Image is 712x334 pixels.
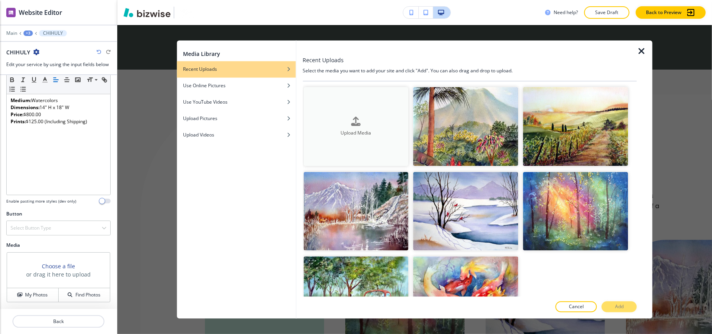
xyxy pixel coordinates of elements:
[303,56,344,65] h3: Recent Uploads
[177,94,296,111] button: Use YouTube Videos
[11,111,106,118] p: $800.00
[6,48,30,56] h2: CHIHULY
[25,291,48,298] h4: My Photos
[59,288,110,302] button: Find Photos
[11,97,31,104] strong: Medium:
[6,252,111,303] div: Choose a fileor drag it here to uploadMy PhotosFind Photos
[183,83,226,90] h4: Use Online Pictures
[594,9,619,16] p: Save Draft
[13,315,104,328] button: Back
[42,262,75,270] button: Choose a file
[584,6,630,19] button: Save Draft
[11,104,39,111] strong: Dimensions:
[11,118,26,125] strong: Prints:
[177,111,296,127] button: Upload Pictures
[23,31,33,36] button: +3
[183,132,214,139] h4: Upload Videos
[303,68,637,75] h4: Select the media you want to add your site and click "Add". You can also drag and drop to upload.
[178,6,196,19] img: Your Logo
[303,87,409,166] button: Upload Media
[6,242,111,249] h2: Media
[554,9,578,16] h3: Need help?
[303,129,409,136] h4: Upload Media
[11,97,106,104] p: Watercolors
[6,61,111,68] h3: Edit your service by using the input fields below
[636,6,706,19] button: Back to Preview
[39,30,67,36] button: CHIHULY
[11,224,51,232] h4: Select Button Type
[6,8,16,17] img: editor icon
[183,99,228,106] h4: Use YouTube Videos
[7,288,59,302] button: My Photos
[177,127,296,144] button: Upload Videos
[11,111,23,118] strong: Price:
[177,61,296,78] button: Recent Uploads
[26,270,91,278] h3: or drag it here to upload
[6,31,17,36] button: Main
[6,198,76,204] h4: Enable pasting more styles (dev only)
[183,50,220,58] h2: Media Library
[11,118,106,125] p: $125.00 (Including Shipping)
[6,210,22,217] h2: Button
[183,115,217,122] h4: Upload Pictures
[646,9,682,16] p: Back to Preview
[75,291,100,298] h4: Find Photos
[43,31,63,36] p: CHIHULY
[177,78,296,94] button: Use Online Pictures
[19,8,62,17] h2: Website Editor
[124,8,170,17] img: Bizwise Logo
[556,302,597,312] button: Cancel
[569,303,584,311] p: Cancel
[13,318,104,325] p: Back
[11,104,106,111] p: 14" H x 18" W
[183,66,217,73] h4: Recent Uploads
